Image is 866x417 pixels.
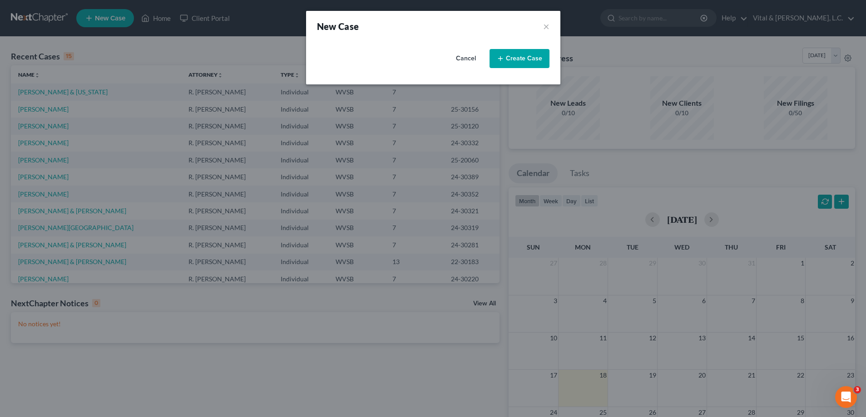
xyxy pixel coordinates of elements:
[446,49,486,68] button: Cancel
[490,49,549,68] button: Create Case
[543,20,549,33] button: ×
[317,21,359,32] strong: New Case
[835,386,857,408] iframe: Intercom live chat
[854,386,861,393] span: 3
